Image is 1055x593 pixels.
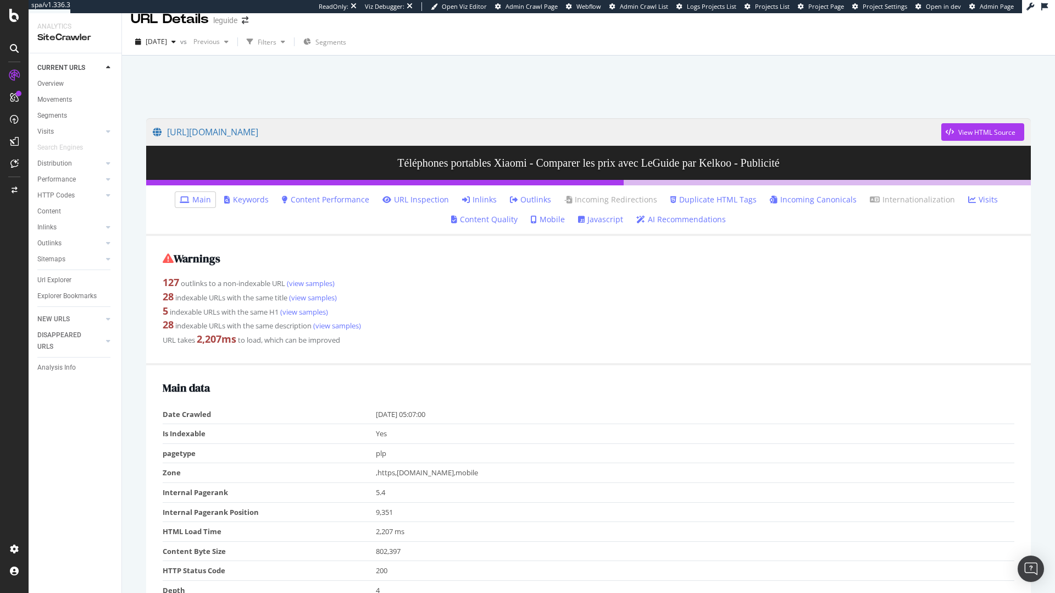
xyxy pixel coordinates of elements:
a: Analysis Info [37,362,114,374]
h2: Main data [163,382,1014,394]
span: Segments [315,37,346,47]
div: NEW URLS [37,314,70,325]
span: Admin Crawl List [620,2,668,10]
a: Visits [37,126,103,138]
a: Outlinks [37,238,103,249]
div: Performance [37,174,76,185]
span: Projects List [755,2,790,10]
button: [DATE] [131,33,180,51]
a: (view samples) [285,278,335,288]
a: Open Viz Editor [431,2,487,11]
div: Content [37,206,61,217]
div: indexable URLs with the same description [163,318,1014,332]
div: indexable URLs with the same title [163,290,1014,304]
a: Search Engines [37,142,94,153]
h3: Téléphones portables Xiaomi - Comparer les prix avec LeGuide par Kelkoo - Publicité [146,146,1031,180]
div: Search Engines [37,142,83,153]
a: Projects List [745,2,790,11]
a: (view samples) [287,293,337,303]
a: Inlinks [37,222,103,233]
a: Admin Page [969,2,1014,11]
div: ReadOnly: [319,2,348,11]
a: Duplicate HTML Tags [670,194,757,205]
a: NEW URLS [37,314,103,325]
a: Open in dev [915,2,961,11]
span: Project Settings [863,2,907,10]
span: Project Page [808,2,844,10]
a: Segments [37,110,114,122]
span: vs [180,37,189,46]
a: Movements [37,94,114,106]
button: Filters [242,33,290,51]
a: Mobile [531,214,565,225]
div: Inlinks [37,222,57,233]
a: Sitemaps [37,254,103,265]
div: View HTML Source [958,128,1015,137]
td: pagetype [163,443,376,463]
td: plp [376,443,1015,463]
a: [URL][DOMAIN_NAME] [153,118,941,146]
span: Admin Crawl Page [506,2,558,10]
strong: 28 [163,290,174,303]
td: Is Indexable [163,424,376,444]
span: Previous [189,37,220,46]
a: CURRENT URLS [37,62,103,74]
strong: 2,207 ms [197,332,236,345]
div: Outlinks [37,238,62,249]
a: Javascript [578,214,623,225]
a: DISAPPEARED URLS [37,330,103,353]
a: HTTP Codes [37,190,103,201]
a: Main [180,194,211,205]
td: Internal Pagerank [163,483,376,503]
a: Content Performance [282,194,369,205]
a: Content Quality [451,214,518,225]
span: Logs Projects List [687,2,736,10]
div: Overview [37,78,64,90]
strong: 127 [163,276,179,289]
td: 200 [376,561,1015,581]
a: Admin Crawl Page [495,2,558,11]
div: Analytics [37,22,113,31]
div: Analysis Info [37,362,76,374]
a: Incoming Redirections [564,194,657,205]
div: DISAPPEARED URLS [37,330,93,353]
span: Admin Page [980,2,1014,10]
div: Filters [258,37,276,47]
button: Previous [189,33,233,51]
td: Content Byte Size [163,541,376,561]
span: Open in dev [926,2,961,10]
div: Url Explorer [37,274,71,286]
a: Keywords [224,194,269,205]
td: 5.4 [376,483,1015,503]
a: AI Recommendations [636,214,726,225]
div: Viz Debugger: [365,2,404,11]
span: 2025 Aug. 12th [146,37,167,46]
a: Overview [37,78,114,90]
span: Open Viz Editor [442,2,487,10]
div: Open Intercom Messenger [1018,556,1044,582]
div: Visits [37,126,54,138]
div: Movements [37,94,72,106]
td: HTML Load Time [163,522,376,542]
strong: 28 [163,318,174,331]
a: Visits [968,194,998,205]
div: Distribution [37,158,72,169]
td: Zone [163,463,376,483]
div: Sitemaps [37,254,65,265]
td: Yes [376,424,1015,444]
div: Explorer Bookmarks [37,290,97,302]
a: Outlinks [510,194,551,205]
a: Inlinks [462,194,497,205]
div: HTTP Codes [37,190,75,201]
button: View HTML Source [941,123,1024,141]
a: Project Settings [852,2,907,11]
a: Logs Projects List [676,2,736,11]
div: outlinks to a non-indexable URL [163,276,1014,290]
div: URL takes to load, which can be improved [163,332,1014,347]
a: Webflow [566,2,601,11]
a: Project Page [798,2,844,11]
div: SiteCrawler [37,31,113,44]
div: Segments [37,110,67,122]
a: Explorer Bookmarks [37,290,114,302]
div: CURRENT URLS [37,62,85,74]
